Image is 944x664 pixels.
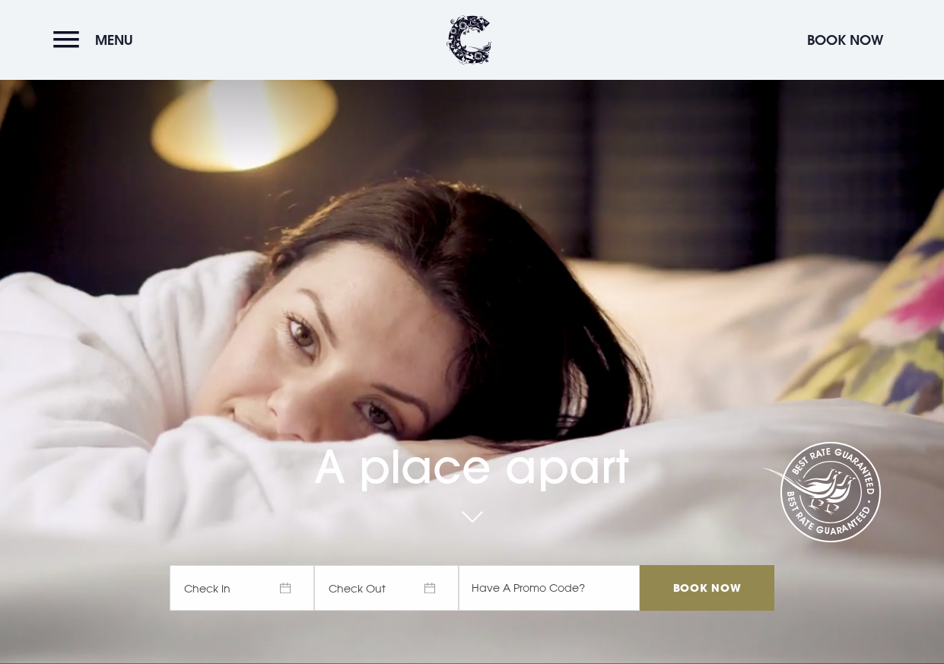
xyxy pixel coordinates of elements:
input: Have A Promo Code? [459,565,640,611]
span: Check Out [314,565,459,611]
span: Check In [170,565,314,611]
button: Menu [53,24,141,56]
input: Book Now [640,565,774,611]
img: Clandeboye Lodge [447,15,492,65]
button: Book Now [799,24,891,56]
span: Menu [95,31,133,49]
h1: A place apart [170,399,774,494]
